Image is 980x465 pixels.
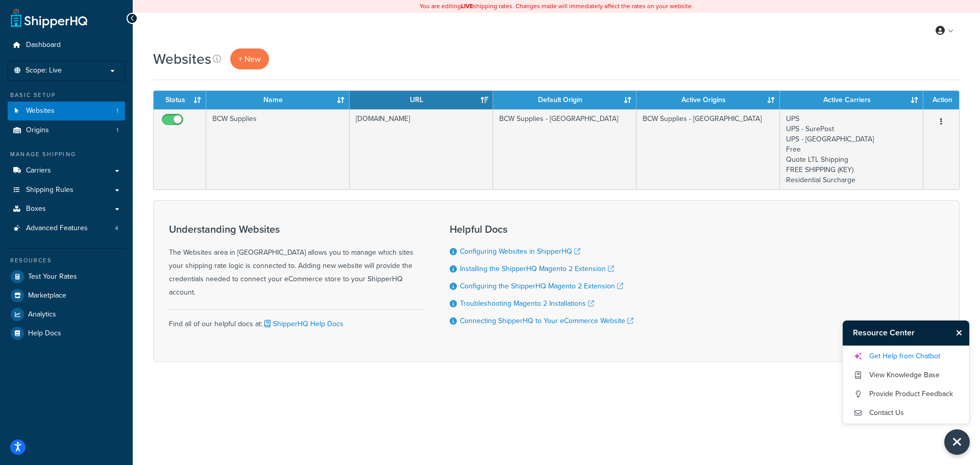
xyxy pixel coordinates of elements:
[8,200,125,218] a: Boxes
[169,309,424,331] div: Find all of our helpful docs at:
[780,109,923,189] td: UPS UPS - SurePost UPS - [GEOGRAPHIC_DATA] Free Quote LTL Shipping FREE SHIPPING (KEY) Residentia...
[923,91,959,109] th: Action
[8,161,125,180] a: Carriers
[8,286,125,305] a: Marketplace
[8,36,125,55] a: Dashboard
[26,41,61,50] span: Dashboard
[8,219,125,238] a: Advanced Features 4
[493,91,636,109] th: Default Origin: activate to sort column ascending
[238,53,261,65] span: + New
[116,126,118,135] span: 1
[206,109,350,189] td: BCW Supplies
[944,429,970,455] button: Close Resource Center
[230,48,269,69] a: + New
[853,348,959,364] a: Get Help from Chatbot
[8,102,125,120] li: Websites
[28,291,66,300] span: Marketplace
[8,102,125,120] a: Websites 1
[8,219,125,238] li: Advanced Features
[26,224,88,233] span: Advanced Features
[8,324,125,342] a: Help Docs
[350,109,493,189] td: [DOMAIN_NAME]
[154,91,206,109] th: Status: activate to sort column ascending
[169,224,424,299] div: The Websites area in [GEOGRAPHIC_DATA] allows you to manage which sites your shipping rate logic ...
[28,273,77,281] span: Test Your Rates
[8,121,125,140] a: Origins 1
[460,315,633,326] a: Connecting ShipperHQ to Your eCommerce Website
[853,367,959,383] a: View Knowledge Base
[26,166,51,175] span: Carriers
[460,263,614,274] a: Installing the ShipperHQ Magento 2 Extension
[636,91,780,109] th: Active Origins: activate to sort column ascending
[206,91,350,109] th: Name: activate to sort column ascending
[28,329,61,338] span: Help Docs
[8,256,125,265] div: Resources
[951,327,969,339] button: Close Resource Center
[26,126,49,135] span: Origins
[450,224,633,235] h3: Helpful Docs
[169,224,424,235] h3: Understanding Websites
[153,49,211,69] h1: Websites
[460,298,594,309] a: Troubleshooting Magento 2 Installations
[26,66,62,75] span: Scope: Live
[853,386,959,402] a: Provide Product Feedback
[461,2,473,11] b: LIVE
[350,91,493,109] th: URL: activate to sort column ascending
[853,405,959,421] a: Contact Us
[460,281,623,291] a: Configuring the ShipperHQ Magento 2 Extension
[116,107,118,115] span: 1
[636,109,780,189] td: BCW Supplies - [GEOGRAPHIC_DATA]
[780,91,923,109] th: Active Carriers: activate to sort column ascending
[26,107,55,115] span: Websites
[460,246,580,257] a: Configuring Websites in ShipperHQ
[115,224,118,233] span: 4
[26,205,46,213] span: Boxes
[493,109,636,189] td: BCW Supplies - [GEOGRAPHIC_DATA]
[8,150,125,159] div: Manage Shipping
[8,181,125,200] a: Shipping Rules
[8,121,125,140] li: Origins
[28,310,56,319] span: Analytics
[8,305,125,324] a: Analytics
[26,186,73,194] span: Shipping Rules
[11,8,87,28] a: ShipperHQ Home
[8,267,125,286] a: Test Your Rates
[8,91,125,100] div: Basic Setup
[262,319,344,329] a: ShipperHQ Help Docs
[843,321,951,345] h3: Resource Center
